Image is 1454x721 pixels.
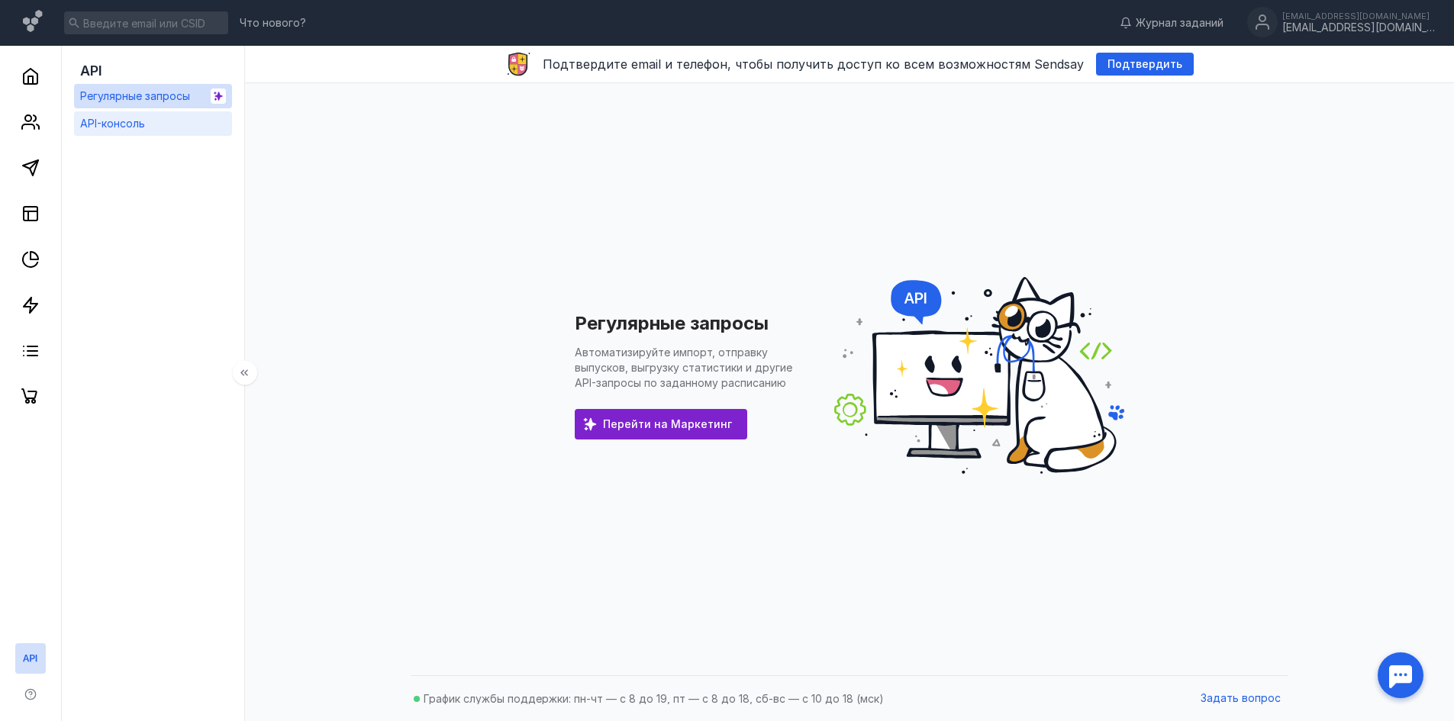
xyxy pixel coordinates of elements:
a: Регулярные запросы [74,84,232,108]
span: Журнал заданий [1136,15,1223,31]
span: Что нового? [240,18,306,28]
span: API-консоль [80,117,145,130]
span: API [80,63,102,79]
span: График службы поддержки: пн-чт — с 8 до 19, пт — с 8 до 18, сб-вс — с 10 до 18 (мск) [424,692,884,705]
a: Перейти на Маркетинг [575,409,747,439]
button: Задать вопрос [1193,687,1288,710]
div: [EMAIL_ADDRESS][DOMAIN_NAME] [1282,21,1435,34]
span: Подтвердить [1107,58,1182,71]
p: Автоматизируйте импорт, отправку выпусков, выгрузку статистики и другие API-запросы по заданному ... [575,346,792,389]
h1: Регулярные запросы [575,312,769,334]
input: Введите email или CSID [64,11,228,34]
a: Журнал заданий [1112,15,1231,31]
a: Что нового? [232,18,314,28]
span: Регулярные запросы [80,89,190,102]
button: Подтвердить [1096,53,1194,76]
div: [EMAIL_ADDRESS][DOMAIN_NAME] [1282,11,1435,21]
a: API-консоль [74,111,232,136]
span: Подтвердите email и телефон, чтобы получить доступ ко всем возможностям Sendsay [543,56,1084,72]
span: Перейти на Маркетинг [603,418,732,431]
span: Задать вопрос [1201,692,1281,705]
